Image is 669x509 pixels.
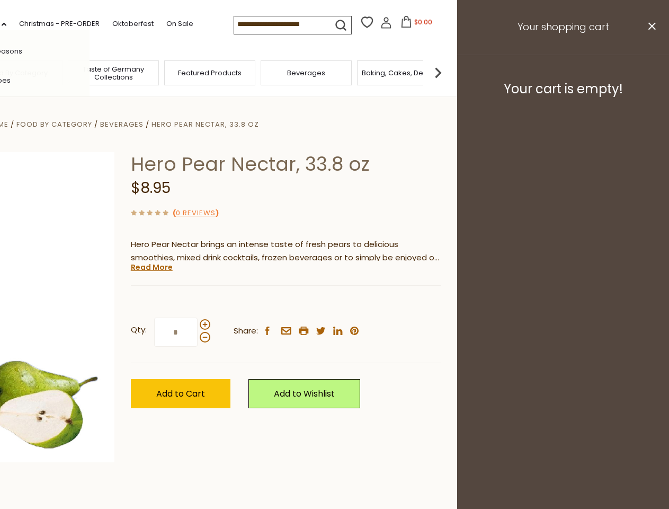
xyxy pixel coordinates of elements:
[112,18,154,30] a: Oktoberfest
[131,262,173,273] a: Read More
[19,18,100,30] a: Christmas - PRE-ORDER
[156,388,205,400] span: Add to Cart
[414,17,432,27] span: $0.00
[131,323,147,337] strong: Qty:
[287,69,325,77] a: Beverages
[470,81,656,97] h3: Your cart is empty!
[248,379,360,408] a: Add to Wishlist
[131,379,230,408] button: Add to Cart
[427,62,449,83] img: next arrow
[176,208,216,219] a: 0 Reviews
[71,65,156,81] a: Taste of Germany Collections
[151,119,259,129] a: Hero Pear Nectar, 33.8 oz
[131,238,441,265] p: Hero Pear Nectar brings an intense taste of fresh pears to delicious smoothies, mixed drink cockt...
[131,152,441,176] h1: Hero Pear Nectar, 33.8 oz
[234,324,258,338] span: Share:
[131,178,171,198] span: $8.95
[166,18,193,30] a: On Sale
[178,69,242,77] a: Featured Products
[362,69,444,77] a: Baking, Cakes, Desserts
[173,208,219,218] span: ( )
[394,16,439,32] button: $0.00
[154,318,198,347] input: Qty:
[16,119,92,129] a: Food By Category
[100,119,144,129] a: Beverages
